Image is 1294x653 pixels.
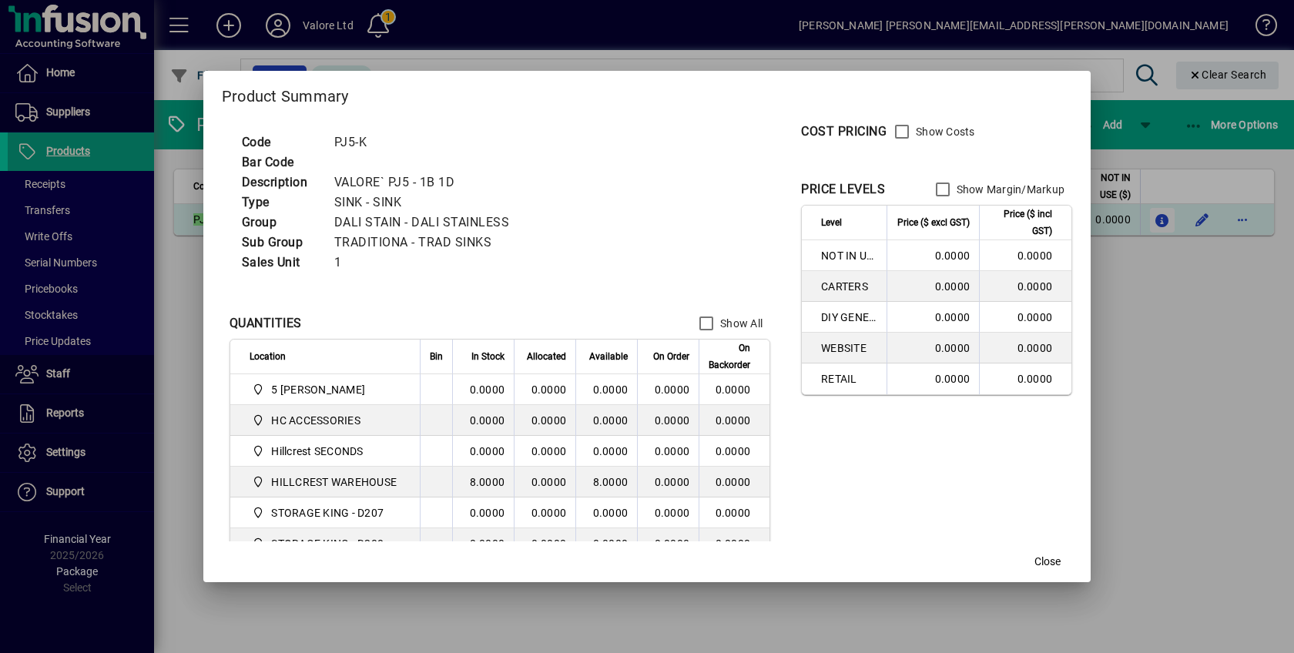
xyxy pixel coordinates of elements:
[452,436,514,467] td: 0.0000
[230,314,302,333] div: QUANTITIES
[989,206,1052,239] span: Price ($ incl GST)
[327,213,528,233] td: DALI STAIN - DALI STAINLESS
[271,474,397,490] span: HILLCREST WAREHOUSE
[655,537,690,550] span: 0.0000
[699,528,769,559] td: 0.0000
[699,374,769,405] td: 0.0000
[271,536,384,551] span: STORAGE KING - D208
[655,476,690,488] span: 0.0000
[887,302,979,333] td: 0.0000
[452,497,514,528] td: 0.0000
[887,240,979,271] td: 0.0000
[821,340,877,356] span: WEBSITE
[801,122,887,141] div: COST PRICING
[979,240,1071,271] td: 0.0000
[234,213,327,233] td: Group
[271,505,384,521] span: STORAGE KING - D207
[514,405,575,436] td: 0.0000
[234,132,327,152] td: Code
[234,233,327,253] td: Sub Group
[821,248,877,263] span: NOT IN USE
[1023,548,1072,576] button: Close
[452,528,514,559] td: 0.0000
[1034,554,1061,570] span: Close
[979,271,1071,302] td: 0.0000
[514,436,575,467] td: 0.0000
[327,193,528,213] td: SINK - SINK
[271,444,363,459] span: Hillcrest SECONDS
[821,371,877,387] span: RETAIL
[655,383,690,396] span: 0.0000
[203,71,1091,116] h2: Product Summary
[452,467,514,497] td: 8.0000
[655,507,690,519] span: 0.0000
[954,182,1065,197] label: Show Margin/Markup
[234,172,327,193] td: Description
[527,348,566,365] span: Allocated
[709,340,750,373] span: On Backorder
[514,374,575,405] td: 0.0000
[452,374,514,405] td: 0.0000
[717,316,763,331] label: Show All
[575,497,637,528] td: 0.0000
[250,442,403,460] span: Hillcrest SECONDS
[575,467,637,497] td: 8.0000
[327,172,528,193] td: VALORE` PJ5 - 1B 1D
[234,193,327,213] td: Type
[979,363,1071,394] td: 0.0000
[979,333,1071,363] td: 0.0000
[471,348,505,365] span: In Stock
[250,473,403,491] span: HILLCREST WAREHOUSE
[514,467,575,497] td: 0.0000
[271,413,360,428] span: HC ACCESSORIES
[250,504,403,522] span: STORAGE KING - D207
[801,180,885,199] div: PRICE LEVELS
[575,374,637,405] td: 0.0000
[234,253,327,273] td: Sales Unit
[327,233,528,253] td: TRADITIONA - TRAD SINKS
[821,310,877,325] span: DIY GENERAL
[327,132,528,152] td: PJ5-K
[821,214,842,231] span: Level
[699,405,769,436] td: 0.0000
[575,405,637,436] td: 0.0000
[250,380,403,399] span: 5 Colombo Hamilton
[514,528,575,559] td: 0.0000
[271,382,365,397] span: 5 [PERSON_NAME]
[250,534,403,553] span: STORAGE KING - D208
[514,497,575,528] td: 0.0000
[575,528,637,559] td: 0.0000
[655,445,690,457] span: 0.0000
[887,333,979,363] td: 0.0000
[589,348,628,365] span: Available
[821,279,877,294] span: CARTERS
[250,348,286,365] span: Location
[699,497,769,528] td: 0.0000
[897,214,970,231] span: Price ($ excl GST)
[887,363,979,394] td: 0.0000
[250,411,403,430] span: HC ACCESSORIES
[575,436,637,467] td: 0.0000
[699,467,769,497] td: 0.0000
[430,348,443,365] span: Bin
[699,436,769,467] td: 0.0000
[979,302,1071,333] td: 0.0000
[655,414,690,427] span: 0.0000
[913,124,975,139] label: Show Costs
[234,152,327,172] td: Bar Code
[653,348,689,365] span: On Order
[327,253,528,273] td: 1
[452,405,514,436] td: 0.0000
[887,271,979,302] td: 0.0000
